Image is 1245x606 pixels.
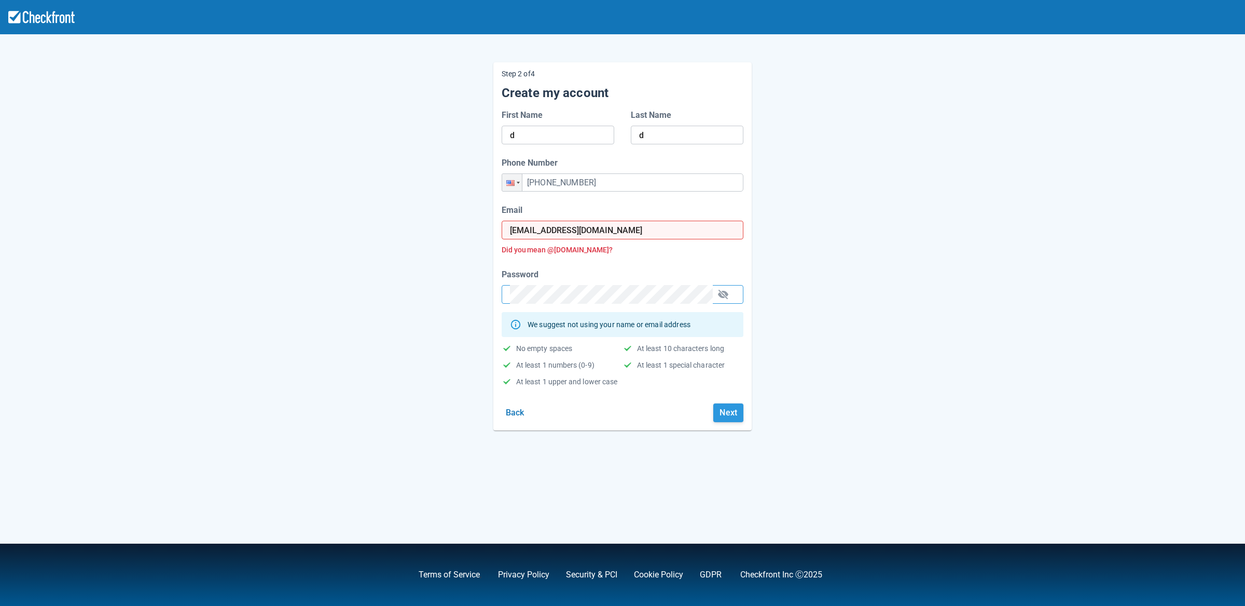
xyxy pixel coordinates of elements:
[510,221,735,239] input: Enter your business email
[502,268,543,281] label: Password
[631,109,675,122] label: Last Name
[402,569,481,581] div: ,
[502,173,743,192] input: 555-555-1234
[502,174,522,191] div: United States: + 1
[566,570,617,580] a: Security & PCI
[528,315,690,334] div: We suggest not using your name or email address
[502,109,547,122] label: First Name
[502,85,743,101] h5: Create my account
[419,570,480,580] a: Terms of Service
[637,362,725,368] div: At least 1 special character
[502,157,562,169] label: Phone Number
[740,570,822,580] a: Checkfront Inc Ⓒ2025
[637,345,724,352] div: At least 10 characters long
[683,569,724,581] div: .
[634,570,683,580] a: Cookie Policy
[502,204,527,217] label: Email
[502,71,743,77] p: Step 2 of 4
[516,345,572,352] div: No empty spaces
[516,379,617,385] div: At least 1 upper and lower case
[713,403,743,422] button: Next
[700,570,722,580] a: GDPR
[498,570,549,580] a: Privacy Policy
[502,408,529,418] a: Back
[502,244,613,256] button: Did you mean @[DOMAIN_NAME]?
[516,362,594,368] div: At least 1 numbers (0-9)
[1096,494,1245,606] iframe: Chat Widget
[502,403,529,422] button: Back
